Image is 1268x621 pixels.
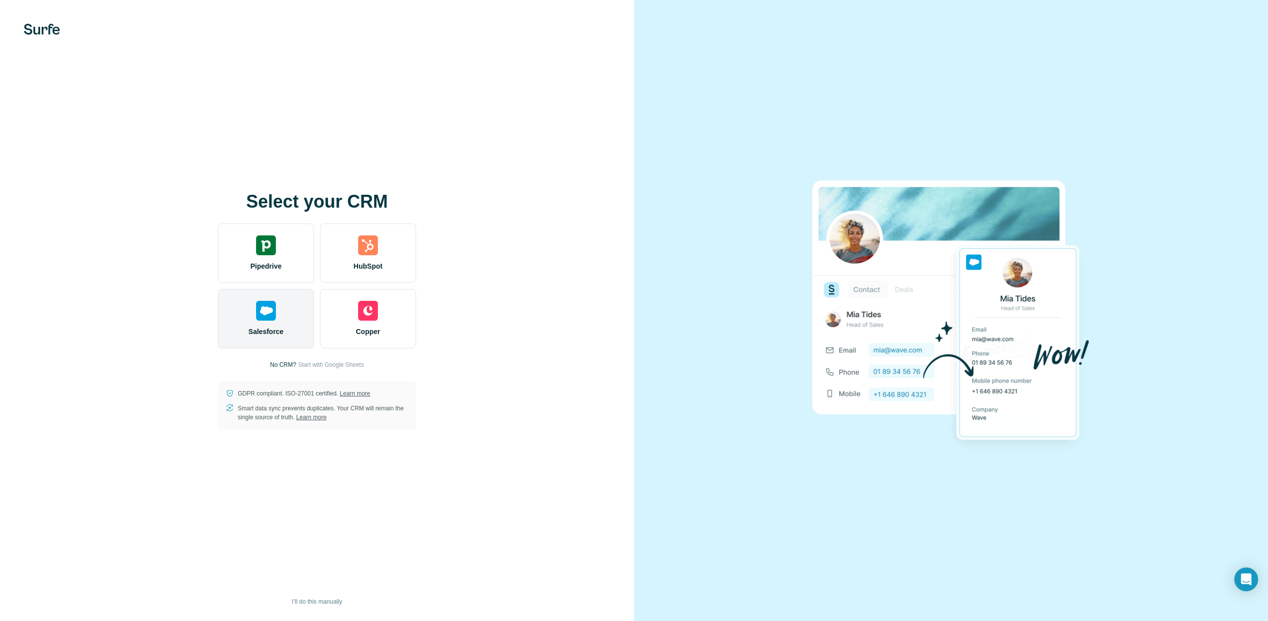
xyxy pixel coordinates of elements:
[358,235,378,255] img: hubspot's logo
[249,327,284,337] span: Salesforce
[298,360,364,369] button: Start with Google Sheets
[292,597,342,606] span: I’ll do this manually
[256,301,276,321] img: salesforce's logo
[358,301,378,321] img: copper's logo
[238,404,408,422] p: Smart data sync prevents duplicates. Your CRM will remain the single source of truth.
[356,327,380,337] span: Copper
[250,261,281,271] span: Pipedrive
[1234,567,1258,591] div: Open Intercom Messenger
[218,192,416,212] h1: Select your CRM
[24,24,60,35] img: Surfe's logo
[296,414,326,421] a: Learn more
[340,390,370,397] a: Learn more
[285,594,349,609] button: I’ll do this manually
[256,235,276,255] img: pipedrive's logo
[238,389,370,398] p: GDPR compliant. ISO-27001 certified.
[354,261,382,271] span: HubSpot
[812,164,1090,458] img: SALESFORCE image
[270,360,296,369] p: No CRM?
